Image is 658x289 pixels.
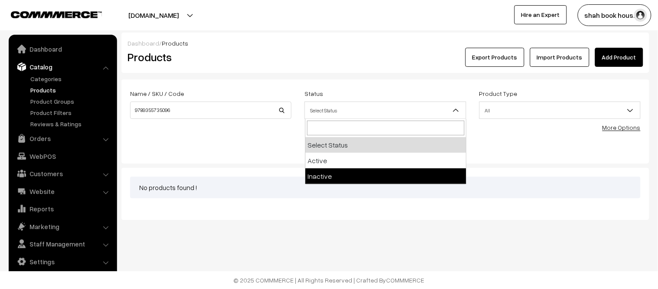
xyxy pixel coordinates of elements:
a: Orders [11,131,114,146]
label: Name / SKU / Code [130,89,184,98]
a: Marketing [11,219,114,234]
button: Export Products [465,48,524,67]
label: Status [304,89,323,98]
div: No products found ! [130,177,641,198]
span: All [480,103,640,118]
a: WebPOS [11,148,114,164]
a: Catalog [11,59,114,75]
a: Reviews & Ratings [28,119,114,128]
li: Inactive [305,168,466,184]
a: Product Groups [28,97,114,106]
a: More Options [602,124,641,131]
a: Product Filters [28,108,114,117]
a: Hire an Expert [514,5,567,24]
a: Dashboard [11,41,114,57]
span: Select Status [305,103,465,118]
a: COMMMERCE [11,9,87,19]
label: Product Type [479,89,517,98]
a: Categories [28,74,114,83]
a: COMMMERCE [386,276,425,284]
img: user [634,9,647,22]
span: Products [162,39,188,47]
button: shah book hous… [578,4,651,26]
li: Active [305,153,466,168]
div: / [128,39,643,48]
h2: Products [128,50,291,64]
li: Select Status [305,137,466,153]
a: Add Product [595,48,643,67]
a: Settings [11,254,114,269]
a: Website [11,184,114,199]
button: [DOMAIN_NAME] [98,4,209,26]
a: Reports [11,201,114,217]
a: Import Products [530,48,589,67]
a: Products [28,85,114,95]
a: Dashboard [128,39,159,47]
img: COMMMERCE [11,11,102,18]
span: All [479,102,641,119]
a: Customers [11,166,114,181]
span: Select Status [304,102,466,119]
a: Staff Management [11,236,114,252]
input: Name / SKU / Code [130,102,291,119]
